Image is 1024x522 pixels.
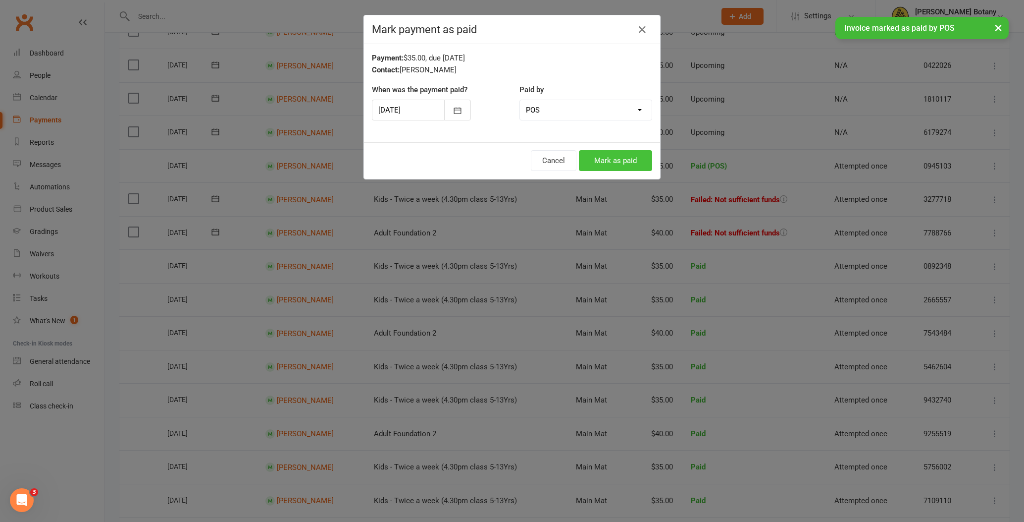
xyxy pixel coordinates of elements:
[10,488,34,512] iframe: Intercom live chat
[372,52,652,64] div: $35.00, due [DATE]
[30,488,38,496] span: 3
[519,84,544,96] label: Paid by
[372,65,400,74] strong: Contact:
[531,150,576,171] button: Cancel
[989,17,1007,38] button: ×
[835,17,1009,39] div: Invoice marked as paid by POS
[579,150,652,171] button: Mark as paid
[372,54,404,62] strong: Payment:
[372,64,652,76] div: [PERSON_NAME]
[372,84,467,96] label: When was the payment paid?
